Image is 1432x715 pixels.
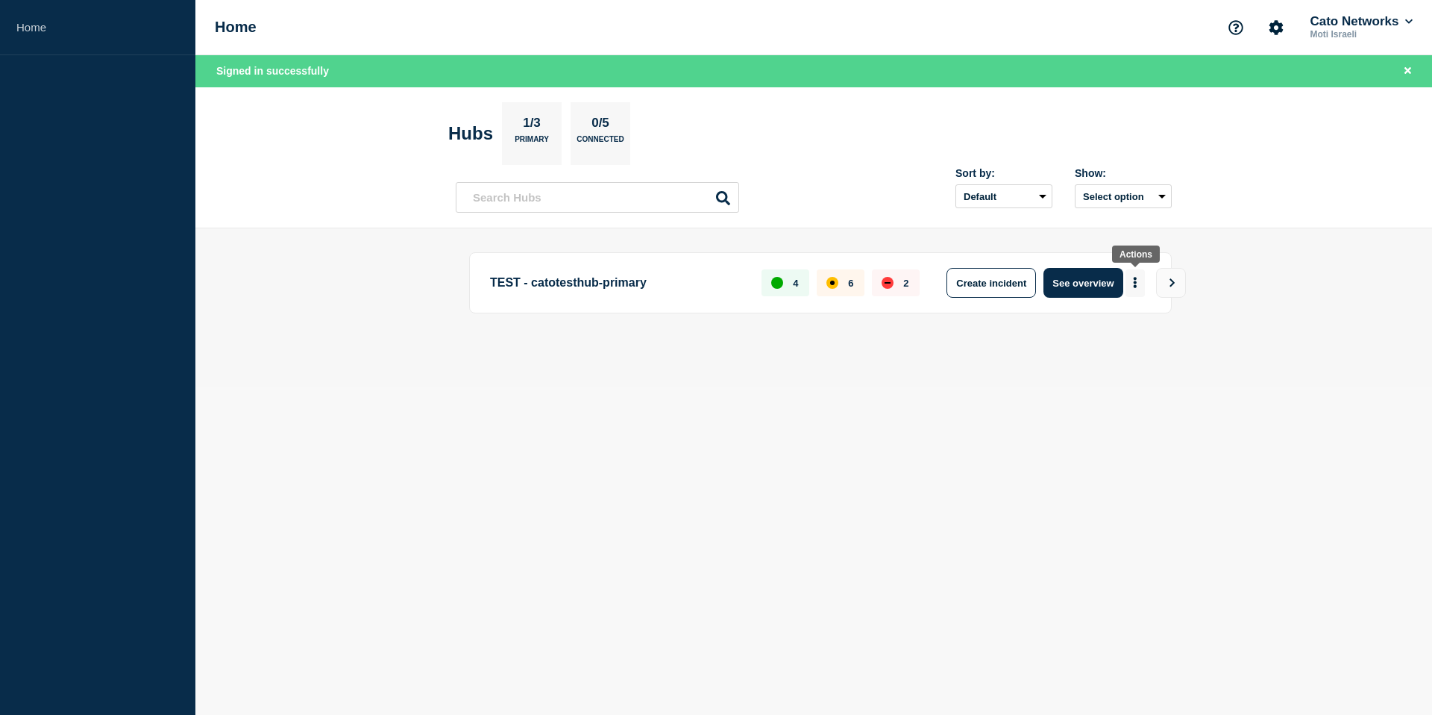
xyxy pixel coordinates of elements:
input: Search Hubs [456,182,739,213]
button: View [1156,268,1186,298]
p: Primary [515,135,549,151]
p: 6 [848,278,853,289]
div: up [771,277,783,289]
button: Select option [1075,184,1172,208]
p: 0/5 [586,116,615,135]
div: Actions [1119,249,1152,260]
div: affected [826,277,838,289]
button: Support [1220,12,1252,43]
h1: Home [215,19,257,36]
button: More actions [1125,269,1145,297]
p: Connected [577,135,624,151]
div: Show: [1075,167,1172,179]
button: Account settings [1260,12,1292,43]
button: Create incident [946,268,1036,298]
div: Sort by: [955,167,1052,179]
p: 4 [793,278,798,289]
h2: Hubs [448,123,493,144]
p: 1/3 [518,116,547,135]
p: Moti Israeli [1307,29,1416,40]
button: Cato Networks [1307,14,1416,29]
span: Signed in successfully [216,65,329,77]
button: Close banner [1398,63,1417,80]
button: See overview [1043,268,1122,298]
select: Sort by [955,184,1052,208]
div: down [882,277,894,289]
p: 2 [903,278,908,289]
p: TEST - catotesthub-primary [490,268,744,298]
